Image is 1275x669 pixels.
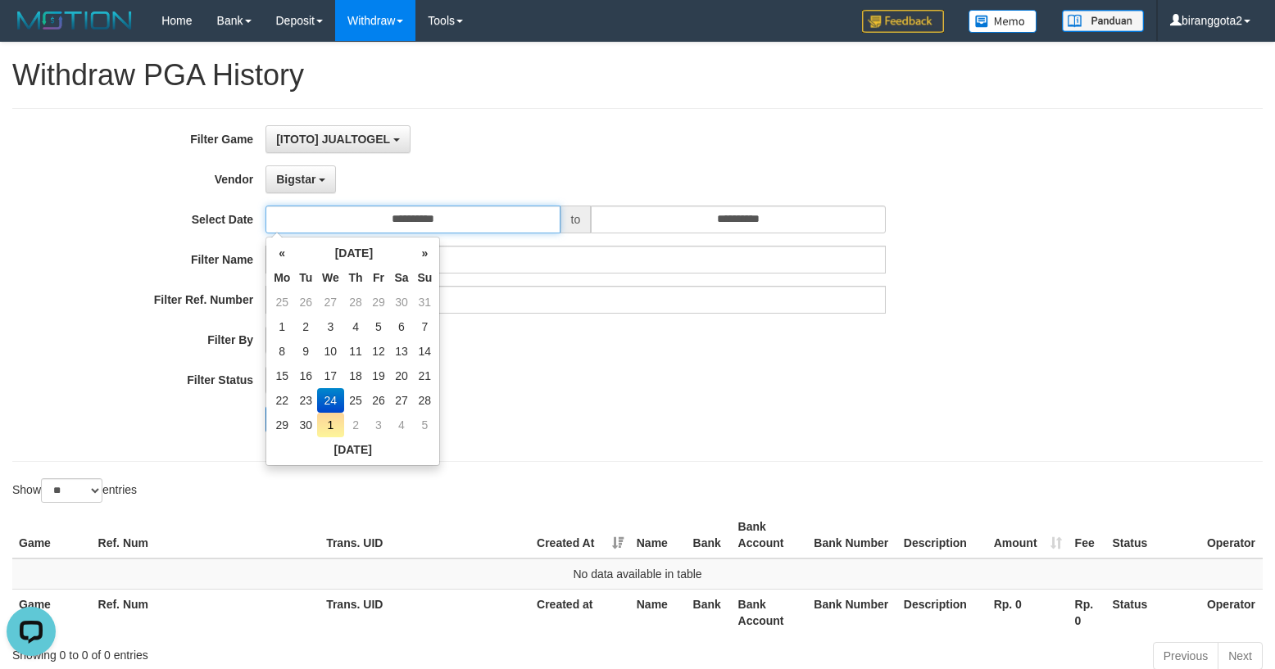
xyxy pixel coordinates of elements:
[294,388,317,413] td: 23
[270,314,294,339] td: 1
[294,339,317,364] td: 9
[265,125,411,153] button: [ITOTO] JUALTOGEL
[560,206,592,233] span: to
[317,339,344,364] td: 10
[897,512,987,558] th: Description
[367,339,389,364] td: 12
[367,388,389,413] td: 26
[270,364,294,388] td: 15
[320,589,530,635] th: Trans. UID
[807,589,897,635] th: Bank Number
[1200,589,1263,635] th: Operator
[530,589,630,635] th: Created at
[390,413,414,437] td: 4
[1069,589,1106,635] th: Rp. 0
[390,388,414,413] td: 27
[413,388,436,413] td: 28
[12,8,137,33] img: MOTION_logo.png
[41,478,102,503] select: Showentries
[413,339,436,364] td: 14
[344,413,368,437] td: 2
[317,314,344,339] td: 3
[317,290,344,314] td: 27
[390,339,414,364] td: 13
[1200,512,1263,558] th: Operator
[390,314,414,339] td: 6
[367,290,389,314] td: 29
[294,413,317,437] td: 30
[732,512,808,558] th: Bank Account
[12,558,1263,590] td: No data available in table
[732,589,808,635] th: Bank Account
[12,478,137,503] label: Show entries
[413,241,436,265] th: »
[897,589,987,635] th: Description
[413,265,436,290] th: Su
[969,10,1037,33] img: Button%20Memo.svg
[413,314,436,339] td: 7
[92,589,320,635] th: Ref. Num
[367,364,389,388] td: 19
[413,290,436,314] td: 31
[270,413,294,437] td: 29
[987,589,1069,635] th: Rp. 0
[367,413,389,437] td: 3
[270,437,436,462] th: [DATE]
[270,388,294,413] td: 22
[987,512,1069,558] th: Amount: activate to sort column ascending
[276,133,390,146] span: [ITOTO] JUALTOGEL
[7,7,56,56] button: Open LiveChat chat widget
[1062,10,1144,32] img: panduan.png
[294,241,413,265] th: [DATE]
[630,512,687,558] th: Name
[270,265,294,290] th: Mo
[390,290,414,314] td: 30
[413,364,436,388] td: 21
[807,512,897,558] th: Bank Number
[530,512,630,558] th: Created At: activate to sort column ascending
[317,413,344,437] td: 1
[687,512,732,558] th: Bank
[344,364,368,388] td: 18
[344,265,368,290] th: Th
[270,241,294,265] th: «
[294,265,317,290] th: Tu
[276,173,315,186] span: Bigstar
[317,265,344,290] th: We
[390,265,414,290] th: Sa
[344,339,368,364] td: 11
[317,388,344,413] td: 24
[862,10,944,33] img: Feedback.jpg
[265,165,336,193] button: Bigstar
[12,59,1263,92] h1: Withdraw PGA History
[270,339,294,364] td: 8
[1106,589,1200,635] th: Status
[1106,512,1200,558] th: Status
[294,290,317,314] td: 26
[390,364,414,388] td: 20
[294,364,317,388] td: 16
[12,640,519,663] div: Showing 0 to 0 of 0 entries
[630,589,687,635] th: Name
[294,314,317,339] td: 2
[320,512,530,558] th: Trans. UID
[344,290,368,314] td: 28
[12,589,92,635] th: Game
[92,512,320,558] th: Ref. Num
[367,314,389,339] td: 5
[1069,512,1106,558] th: Fee
[687,589,732,635] th: Bank
[413,413,436,437] td: 5
[317,364,344,388] td: 17
[344,314,368,339] td: 4
[270,290,294,314] td: 25
[344,388,368,413] td: 25
[12,512,92,558] th: Game
[367,265,389,290] th: Fr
